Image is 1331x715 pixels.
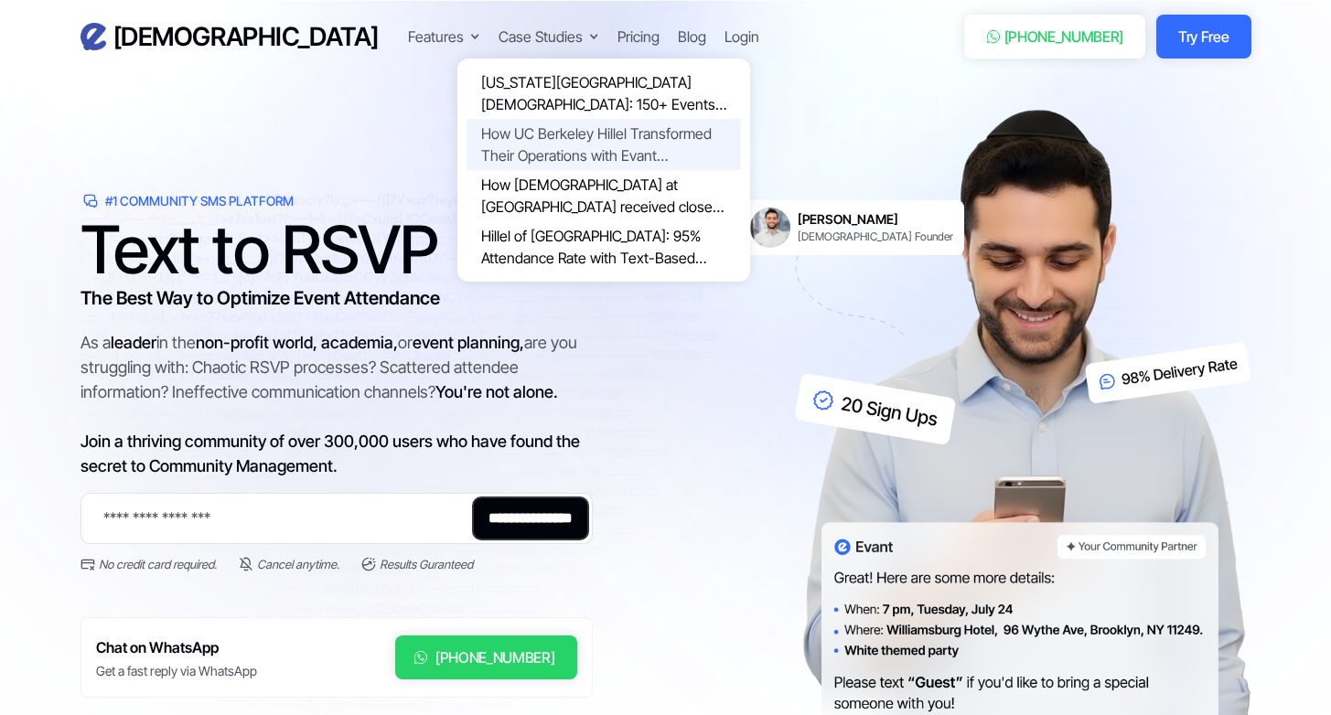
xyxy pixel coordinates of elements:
[81,222,593,277] h1: Text to RSVP
[96,635,257,660] h6: Chat on WhatsApp
[467,119,741,170] a: How UC Berkeley Hillel Transformed Their Operations with Evant Transformative Results
[408,26,480,48] div: Features
[81,493,593,573] form: Email Form 2
[798,229,953,244] div: [DEMOGRAPHIC_DATA] Founder
[457,49,750,282] nav: Case Studies
[739,200,964,255] a: [PERSON_NAME][DEMOGRAPHIC_DATA] Founder
[81,284,593,312] h3: The Best Way to Optimize Event Attendance
[196,333,398,352] span: non-profit world, academia,
[964,15,1146,59] a: [PHONE_NUMBER]
[1004,26,1124,48] div: [PHONE_NUMBER]
[725,26,759,48] a: Login
[105,192,294,210] div: #1 Community SMS Platform
[1156,15,1250,59] a: Try Free
[435,646,555,668] div: [PHONE_NUMBER]
[499,26,583,48] div: Case Studies
[467,221,741,272] a: Hillel of [GEOGRAPHIC_DATA]: 95% Attendance Rate with Text-Based RSVPs
[617,26,660,48] a: Pricing
[467,170,741,221] a: How [DEMOGRAPHIC_DATA] at [GEOGRAPHIC_DATA] received close to 100,000 RSVPs for events using Evan...
[395,635,577,679] a: [PHONE_NUMBER]
[81,21,379,53] a: home
[81,432,580,475] span: Join a thriving community of over 300,000 users who have found the secret to Community Management.
[380,555,473,573] div: Results Guranteed
[413,333,524,352] span: event planning,
[257,555,339,573] div: Cancel anytime.
[435,382,558,401] span: You're not alone.
[113,21,379,53] h3: [DEMOGRAPHIC_DATA]
[467,68,741,119] a: [US_STATE][GEOGRAPHIC_DATA] [DEMOGRAPHIC_DATA]: 150+ Events Powered by [PERSON_NAME]'s Text Messa...
[678,26,706,48] a: Blog
[96,662,257,680] div: Get a fast reply via WhatsApp
[111,333,156,352] span: leader
[99,555,217,573] div: No credit card required.
[798,211,953,228] h6: [PERSON_NAME]
[81,330,593,478] div: As a in the or are you struggling with: Chaotic RSVP processes? Scattered attendee information? I...
[499,26,599,48] div: Case Studies
[408,26,464,48] div: Features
